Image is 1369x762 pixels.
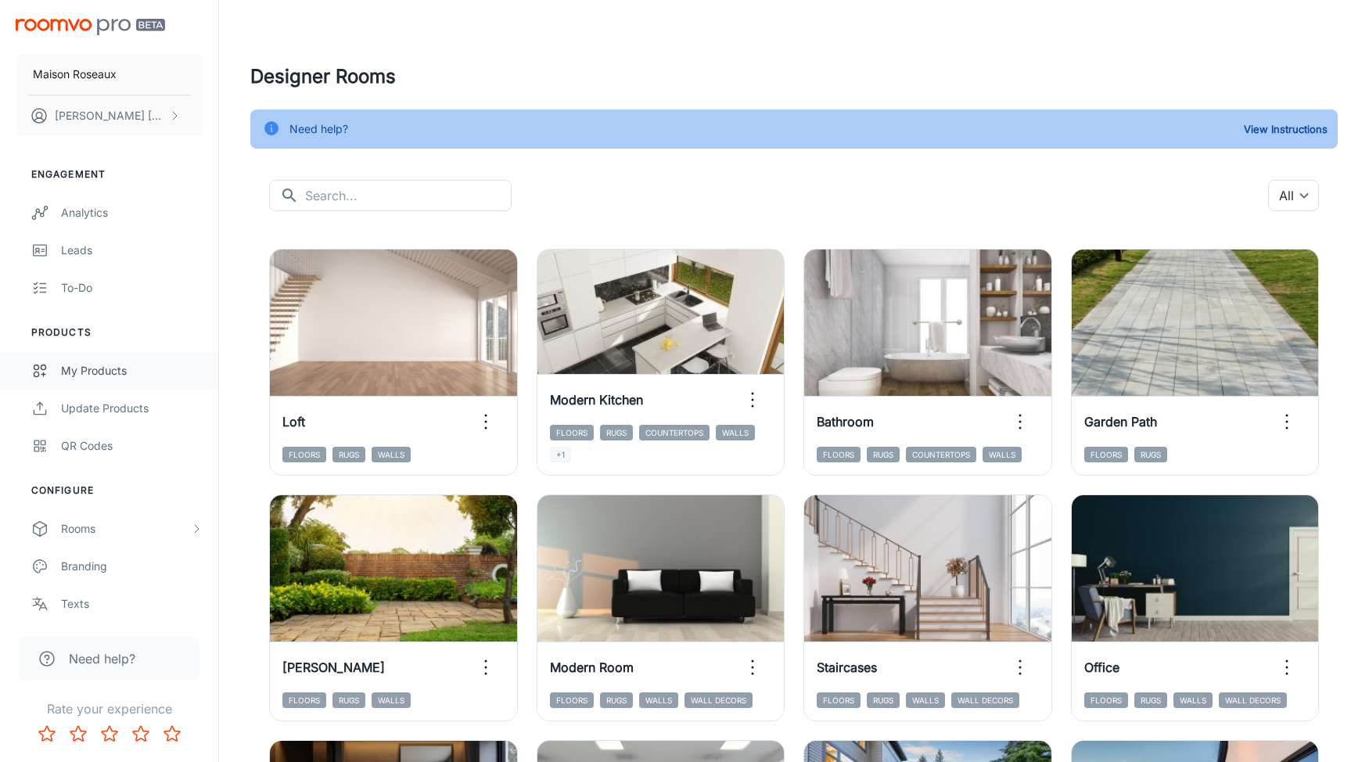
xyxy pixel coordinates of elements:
h6: [PERSON_NAME] [282,658,385,677]
span: Floors [1084,692,1128,708]
span: Walls [906,692,945,708]
div: My Products [61,362,203,379]
div: Leads [61,242,203,259]
span: Need help? [69,649,135,668]
button: Rate 3 star [94,718,125,749]
span: Rugs [600,692,633,708]
p: Maison Roseaux [33,66,117,83]
button: Rate 2 star [63,718,94,749]
span: Countertops [906,447,976,462]
div: Texts [61,595,203,613]
h6: Modern Room [550,658,634,677]
button: Maison Roseaux [16,54,203,95]
span: Floors [550,425,594,440]
span: Rugs [867,447,900,462]
input: Search... [305,180,512,211]
div: Update Products [61,400,203,417]
div: All [1268,180,1319,211]
button: Rate 1 star [31,718,63,749]
div: To-do [61,279,203,297]
span: Countertops [639,425,710,440]
span: Walls [372,447,411,462]
button: Rate 4 star [125,718,156,749]
span: Walls [716,425,755,440]
span: Walls [372,692,411,708]
span: Rugs [1134,447,1167,462]
span: Rugs [600,425,633,440]
img: Roomvo PRO Beta [16,19,165,35]
h6: Office [1084,658,1119,677]
h6: Bathroom [817,412,874,431]
span: Floors [550,692,594,708]
span: +1 [550,447,571,462]
div: Need help? [289,114,348,144]
span: Walls [639,692,678,708]
span: Floors [282,692,326,708]
button: Rate 5 star [156,718,188,749]
span: Wall Decors [1219,692,1287,708]
p: Rate your experience [13,699,206,718]
h6: Staircases [817,658,877,677]
span: Rugs [867,692,900,708]
div: Rooms [61,520,190,537]
div: Analytics [61,204,203,221]
span: Rugs [332,447,365,462]
span: Floors [817,692,861,708]
span: Wall Decors [684,692,753,708]
h6: Loft [282,412,305,431]
span: Rugs [332,692,365,708]
span: Floors [1084,447,1128,462]
button: View Instructions [1240,117,1331,141]
span: Walls [983,447,1022,462]
h4: Designer Rooms [250,63,1338,91]
div: QR Codes [61,437,203,455]
span: Rugs [1134,692,1167,708]
p: [PERSON_NAME] [PERSON_NAME] [55,107,165,124]
span: Walls [1173,692,1213,708]
span: Wall Decors [951,692,1019,708]
span: Floors [817,447,861,462]
button: [PERSON_NAME] [PERSON_NAME] [16,95,203,136]
div: Branding [61,558,203,575]
span: Floors [282,447,326,462]
h6: Garden Path [1084,412,1157,431]
h6: Modern Kitchen [550,390,643,409]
